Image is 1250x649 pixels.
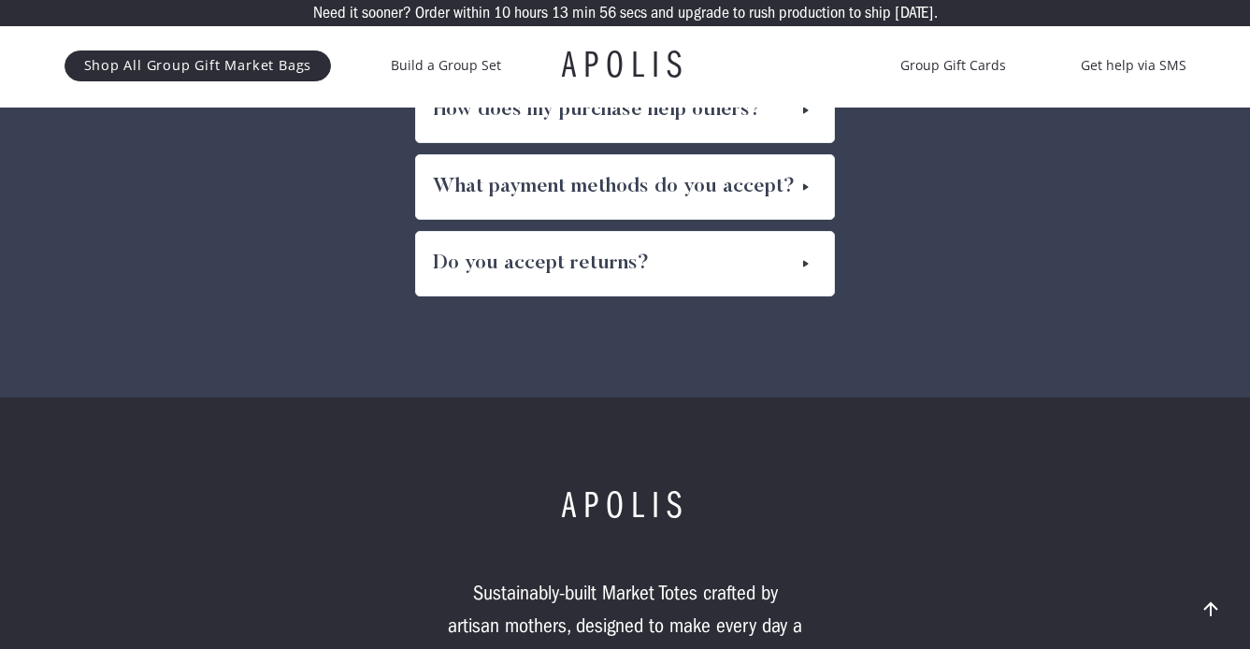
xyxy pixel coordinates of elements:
[433,249,649,279] h4: Do you accept returns?
[391,54,501,77] a: Build a Group Set
[313,5,490,22] p: Need it sooner? Order within
[562,487,689,525] a: APOLIS
[514,5,548,22] p: hours
[65,50,332,80] a: Shop All Group Gift Market Bags
[494,5,510,22] p: 10
[572,5,596,22] p: min
[433,172,795,202] h4: What payment methods do you accept?
[900,54,1006,77] a: Group Gift Cards
[433,95,761,125] h4: How does my purchase help others?
[1081,54,1186,77] a: Get help via SMS
[620,5,647,22] p: secs
[651,5,938,22] p: and upgrade to rush production to ship [DATE].
[562,47,689,84] a: APOLIS
[599,5,616,22] p: 56
[552,5,568,22] p: 13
